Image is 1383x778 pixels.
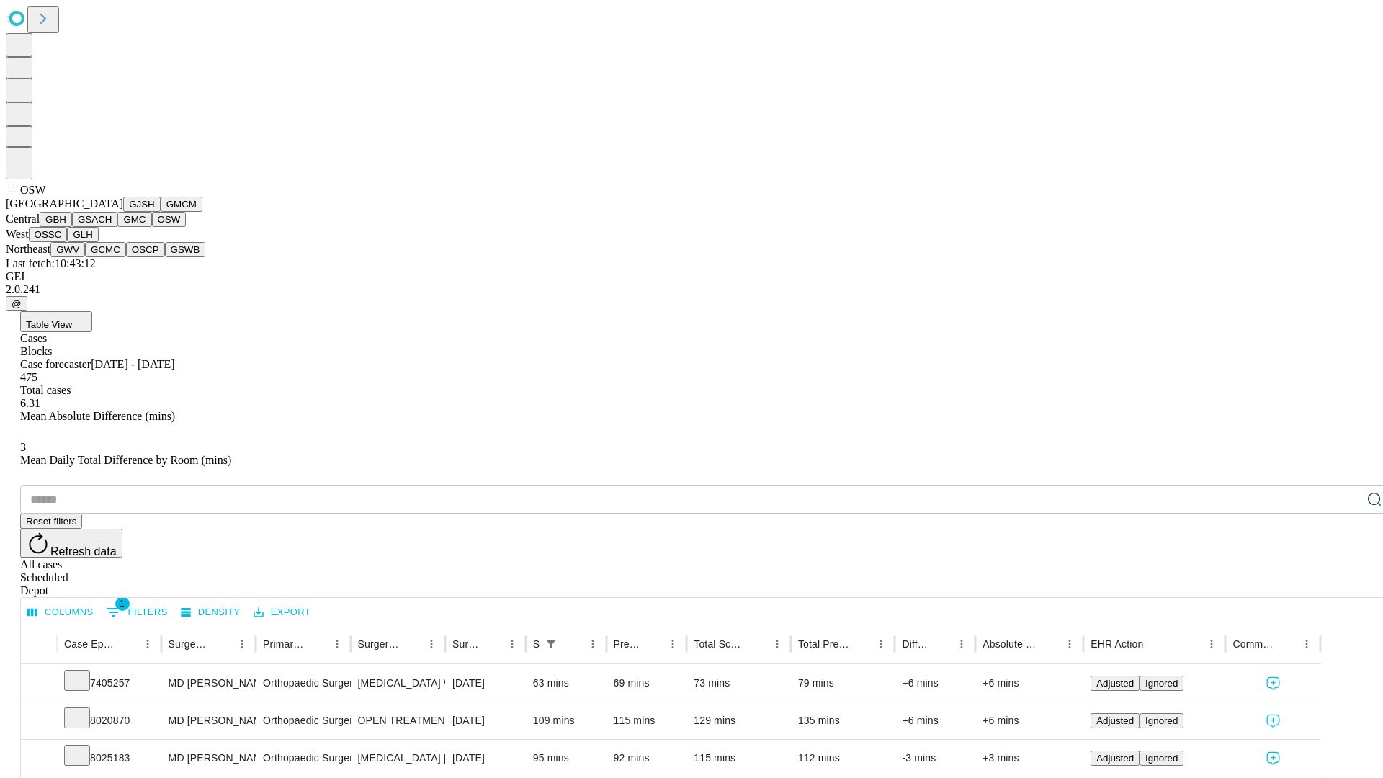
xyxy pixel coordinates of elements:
[533,665,599,702] div: 63 mins
[502,634,522,654] button: Menu
[169,665,249,702] div: MD [PERSON_NAME]
[1039,634,1060,654] button: Sort
[1060,634,1080,654] button: Menu
[902,740,968,777] div: -3 mins
[6,243,50,255] span: Northeast
[169,740,249,777] div: MD [PERSON_NAME]
[126,242,165,257] button: OSCP
[20,358,91,370] span: Case forecaster
[169,638,210,650] div: Surgeon Name
[6,213,40,225] span: Central
[138,634,158,654] button: Menu
[307,634,327,654] button: Sort
[798,740,888,777] div: 112 mins
[747,634,767,654] button: Sort
[952,634,972,654] button: Menu
[694,665,784,702] div: 73 mins
[115,596,130,611] span: 1
[871,634,891,654] button: Menu
[103,601,171,624] button: Show filters
[358,665,438,702] div: [MEDICAL_DATA] WITH [MEDICAL_DATA] REPAIR
[20,410,175,422] span: Mean Absolute Difference (mins)
[64,740,154,777] div: 8025183
[6,197,123,210] span: [GEOGRAPHIC_DATA]
[983,740,1076,777] div: +3 mins
[6,257,96,269] span: Last fetch: 10:43:12
[91,358,174,370] span: [DATE] - [DATE]
[614,702,680,739] div: 115 mins
[117,634,138,654] button: Sort
[798,702,888,739] div: 135 mins
[12,298,22,309] span: @
[1145,678,1178,689] span: Ignored
[452,638,480,650] div: Surgery Date
[358,740,438,777] div: [MEDICAL_DATA] [MEDICAL_DATA]
[452,665,519,702] div: [DATE]
[1201,634,1222,654] button: Menu
[6,296,27,311] button: @
[533,638,540,650] div: Scheduled In Room Duration
[29,227,68,242] button: OSSC
[24,602,97,624] button: Select columns
[983,702,1076,739] div: +6 mins
[28,746,50,772] button: Expand
[232,634,252,654] button: Menu
[643,634,663,654] button: Sort
[931,634,952,654] button: Sort
[1297,634,1317,654] button: Menu
[327,634,347,654] button: Menu
[798,665,888,702] div: 79 mins
[694,740,784,777] div: 115 mins
[1096,715,1134,726] span: Adjusted
[72,212,117,227] button: GSACH
[50,545,117,558] span: Refresh data
[85,242,126,257] button: GCMC
[20,529,122,558] button: Refresh data
[1140,751,1183,766] button: Ignored
[358,702,438,739] div: OPEN TREATMENT [MEDICAL_DATA]
[767,634,787,654] button: Menu
[1276,634,1297,654] button: Sort
[64,665,154,702] div: 7405257
[358,638,400,650] div: Surgery Name
[1091,676,1140,691] button: Adjusted
[663,634,683,654] button: Menu
[263,740,343,777] div: Orthopaedic Surgery
[169,702,249,739] div: MD [PERSON_NAME]
[212,634,232,654] button: Sort
[694,702,784,739] div: 129 mins
[452,740,519,777] div: [DATE]
[263,665,343,702] div: Orthopaedic Surgery
[902,665,968,702] div: +6 mins
[250,602,314,624] button: Export
[50,242,85,257] button: GWV
[1091,751,1140,766] button: Adjusted
[798,638,850,650] div: Total Predicted Duration
[6,270,1377,283] div: GEI
[20,454,231,466] span: Mean Daily Total Difference by Room (mins)
[851,634,871,654] button: Sort
[123,197,161,212] button: GJSH
[482,634,502,654] button: Sort
[20,397,40,409] span: 6.31
[64,702,154,739] div: 8020870
[1145,753,1178,764] span: Ignored
[20,514,82,529] button: Reset filters
[401,634,421,654] button: Sort
[614,638,642,650] div: Predicted In Room Duration
[20,384,71,396] span: Total cases
[165,242,206,257] button: GSWB
[67,227,98,242] button: GLH
[1096,678,1134,689] span: Adjusted
[614,665,680,702] div: 69 mins
[614,740,680,777] div: 92 mins
[117,212,151,227] button: GMC
[64,638,116,650] div: Case Epic Id
[694,638,746,650] div: Total Scheduled Duration
[263,702,343,739] div: Orthopaedic Surgery
[983,638,1038,650] div: Absolute Difference
[28,671,50,697] button: Expand
[1145,634,1165,654] button: Sort
[26,319,72,330] span: Table View
[452,702,519,739] div: [DATE]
